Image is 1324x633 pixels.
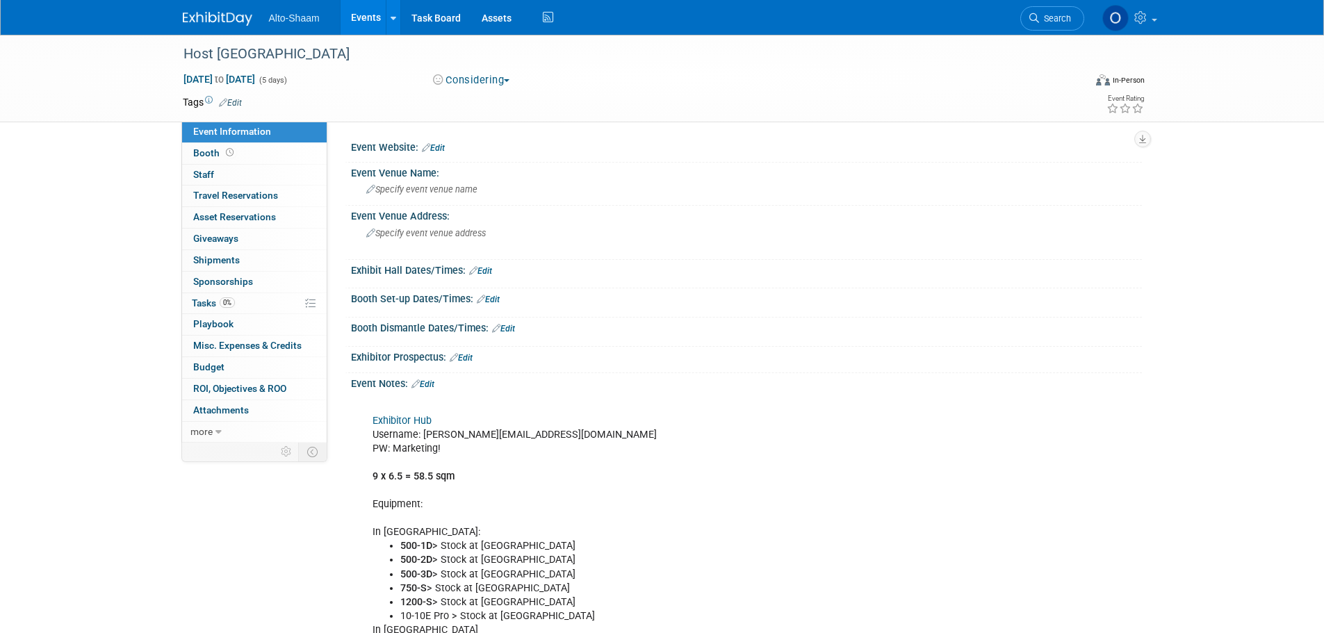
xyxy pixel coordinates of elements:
div: Event Rating [1106,95,1144,102]
a: Misc. Expenses & Credits [182,336,327,356]
span: Booth not reserved yet [223,147,236,158]
li: > Stock at [GEOGRAPHIC_DATA] [400,595,981,609]
a: Edit [219,98,242,108]
a: Search [1020,6,1084,31]
a: Exhibitor Hub [373,415,432,427]
a: Staff [182,165,327,186]
span: Giveaways [193,233,238,244]
span: Event Information [193,126,271,137]
span: Specify event venue name [366,184,477,195]
span: Travel Reservations [193,190,278,201]
li: > Stock at [GEOGRAPHIC_DATA] [400,553,981,567]
td: Toggle Event Tabs [298,443,327,461]
span: Attachments [193,404,249,416]
div: Booth Dismantle Dates/Times: [351,318,1142,336]
img: Format-Inperson.png [1096,74,1110,85]
div: Event Venue Address: [351,206,1142,223]
a: Edit [450,353,473,363]
b: 500-2D [400,554,432,566]
span: Budget [193,361,224,372]
a: Playbook [182,314,327,335]
span: Tasks [192,297,235,309]
span: Search [1039,13,1071,24]
a: Shipments [182,250,327,271]
a: Attachments [182,400,327,421]
span: ROI, Objectives & ROO [193,383,286,394]
img: ExhibitDay [183,12,252,26]
a: more [182,422,327,443]
a: Edit [477,295,500,304]
a: Tasks0% [182,293,327,314]
div: Exhibit Hall Dates/Times: [351,260,1142,278]
div: In-Person [1112,75,1145,85]
b: 9 x 6.5 = 58.5 sqm [373,470,455,482]
a: Travel Reservations [182,186,327,206]
span: to [213,74,226,85]
div: Host [GEOGRAPHIC_DATA] [179,42,1063,67]
span: Sponsorships [193,276,253,287]
span: more [190,426,213,437]
span: 0% [220,297,235,308]
a: Edit [492,324,515,334]
span: Booth [193,147,236,158]
a: Booth [182,143,327,164]
a: Asset Reservations [182,207,327,228]
li: > Stock at [GEOGRAPHIC_DATA] [400,539,981,553]
span: [DATE] [DATE] [183,73,256,85]
button: Considering [428,73,515,88]
span: Playbook [193,318,234,329]
a: Giveaways [182,229,327,249]
div: Booth Set-up Dates/Times: [351,288,1142,306]
a: Edit [469,266,492,276]
span: Specify event venue address [366,228,486,238]
b: 500-3D [400,568,432,580]
a: Sponsorships [182,272,327,293]
span: Staff [193,169,214,180]
b: 750-S [400,582,427,594]
div: Event Format [1002,72,1145,93]
li: 10-10E Pro > Stock at [GEOGRAPHIC_DATA] [400,609,981,623]
div: Event Venue Name: [351,163,1142,180]
div: Event Notes: [351,373,1142,391]
span: Asset Reservations [193,211,276,222]
li: > Stock at [GEOGRAPHIC_DATA] [400,568,981,582]
td: Tags [183,95,242,109]
li: > Stock at [GEOGRAPHIC_DATA] [400,582,981,595]
img: Olivia Strasser [1102,5,1129,31]
a: ROI, Objectives & ROO [182,379,327,400]
b: 1200-S [400,596,432,608]
span: Alto-Shaam [269,13,320,24]
a: Edit [422,143,445,153]
span: (5 days) [258,76,287,85]
span: Misc. Expenses & Credits [193,340,302,351]
a: Edit [411,379,434,389]
td: Personalize Event Tab Strip [275,443,299,461]
a: Event Information [182,122,327,142]
span: Shipments [193,254,240,265]
div: Event Website: [351,137,1142,155]
div: Exhibitor Prospectus: [351,347,1142,365]
a: Budget [182,357,327,378]
b: 500-1D [400,540,432,552]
